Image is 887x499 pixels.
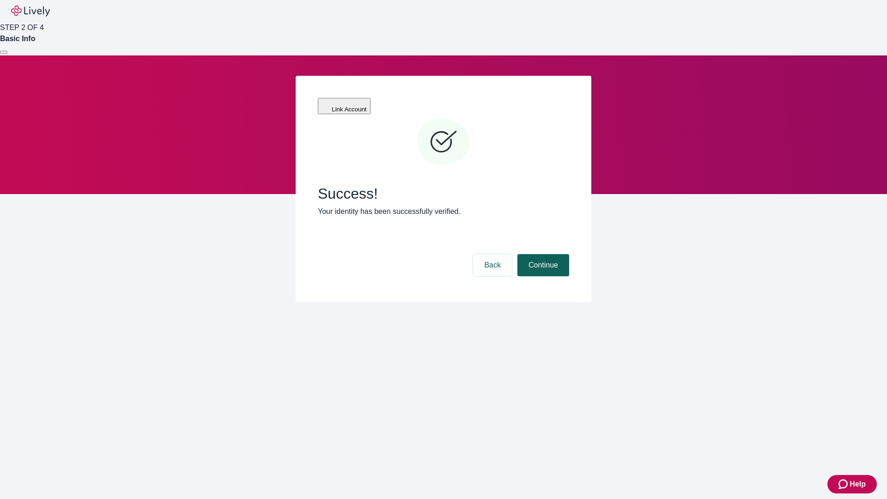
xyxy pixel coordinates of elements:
button: Continue [517,254,569,276]
svg: Checkmark icon [416,115,471,170]
button: Link Account [318,98,371,114]
p: Your identity has been successfully verified. [318,206,569,217]
svg: Zendesk support icon [838,479,850,490]
button: Back [473,254,512,276]
img: Lively [11,6,50,17]
span: Help [850,479,866,490]
button: Zendesk support iconHelp [827,475,877,493]
span: Success! [318,185,569,202]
